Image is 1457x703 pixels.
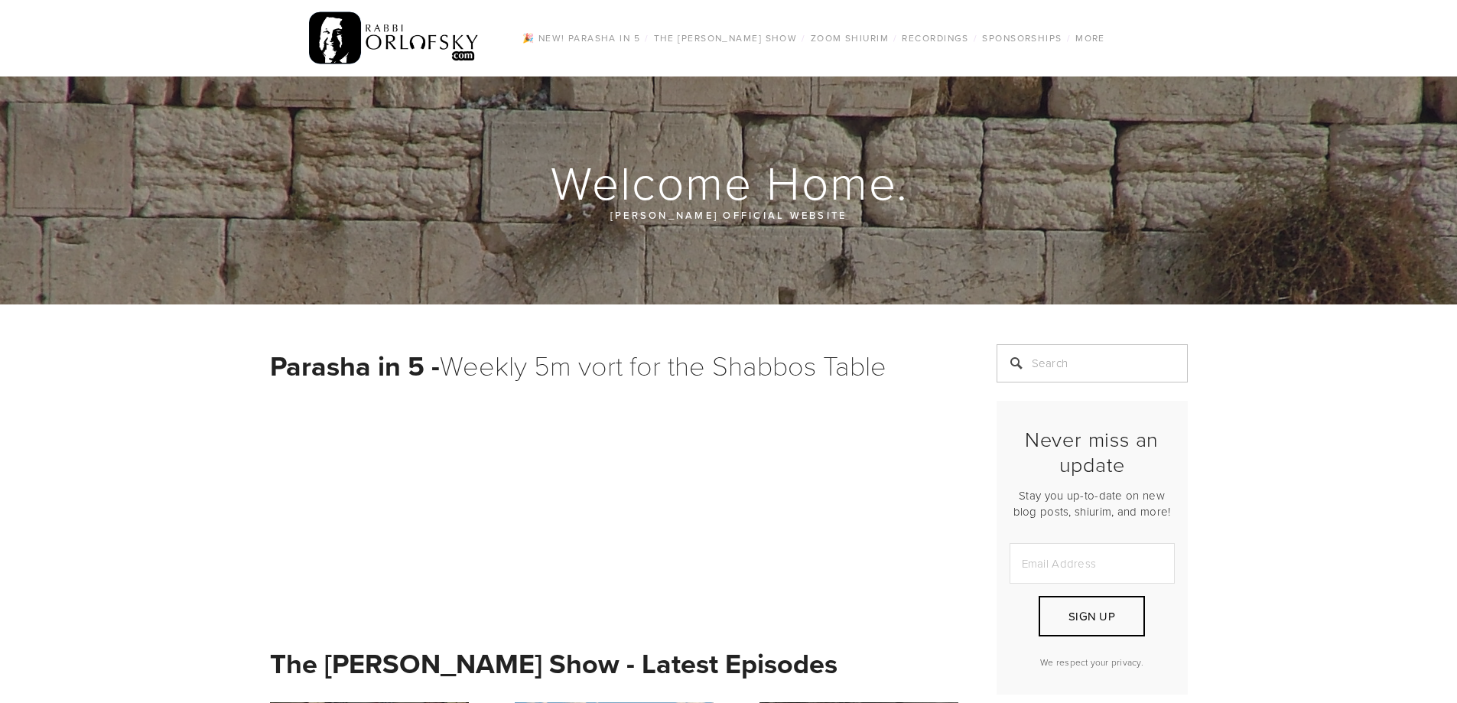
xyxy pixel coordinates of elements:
[1010,656,1175,669] p: We respect your privacy.
[270,344,958,386] h1: Weekly 5m vort for the Shabbos Table
[1010,487,1175,519] p: Stay you up-to-date on new blog posts, shiurim, and more!
[974,31,977,44] span: /
[270,643,837,683] strong: The [PERSON_NAME] Show - Latest Episodes
[806,28,893,48] a: Zoom Shiurim
[1010,543,1175,584] input: Email Address
[802,31,805,44] span: /
[270,346,440,386] strong: Parasha in 5 -
[893,31,897,44] span: /
[645,31,649,44] span: /
[649,28,802,48] a: The [PERSON_NAME] Show
[1039,596,1144,636] button: Sign Up
[897,28,973,48] a: Recordings
[1068,608,1115,624] span: Sign Up
[997,344,1188,382] input: Search
[1067,31,1071,44] span: /
[270,158,1189,207] h1: Welcome Home.
[1010,427,1175,477] h2: Never miss an update
[362,207,1096,223] p: [PERSON_NAME] official website
[977,28,1066,48] a: Sponsorships
[1071,28,1110,48] a: More
[518,28,645,48] a: 🎉 NEW! Parasha in 5
[309,8,480,68] img: RabbiOrlofsky.com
